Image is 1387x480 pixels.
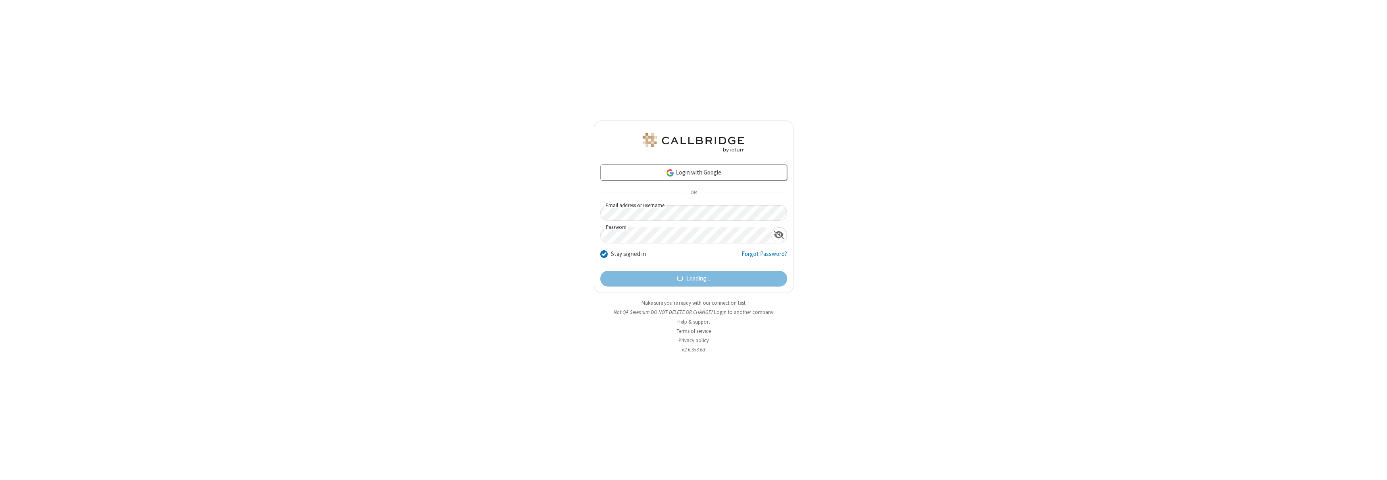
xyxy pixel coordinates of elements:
[601,227,771,243] input: Password
[679,337,709,344] a: Privacy policy
[600,271,787,287] button: Loading...
[594,346,793,353] li: v2.6.353.6d
[600,205,787,221] input: Email address or username
[686,274,710,283] span: Loading...
[741,249,787,265] a: Forgot Password?
[600,164,787,181] a: Login with Google
[666,168,675,177] img: google-icon.png
[687,187,700,199] span: OR
[771,227,787,242] div: Show password
[677,328,711,335] a: Terms of service
[611,249,646,259] label: Stay signed in
[594,308,793,316] li: Not QA Selenium DO NOT DELETE OR CHANGE?
[641,133,746,152] img: QA Selenium DO NOT DELETE OR CHANGE
[714,308,773,316] button: Login to another company
[641,299,746,306] a: Make sure you're ready with our connection test
[677,318,710,325] a: Help & support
